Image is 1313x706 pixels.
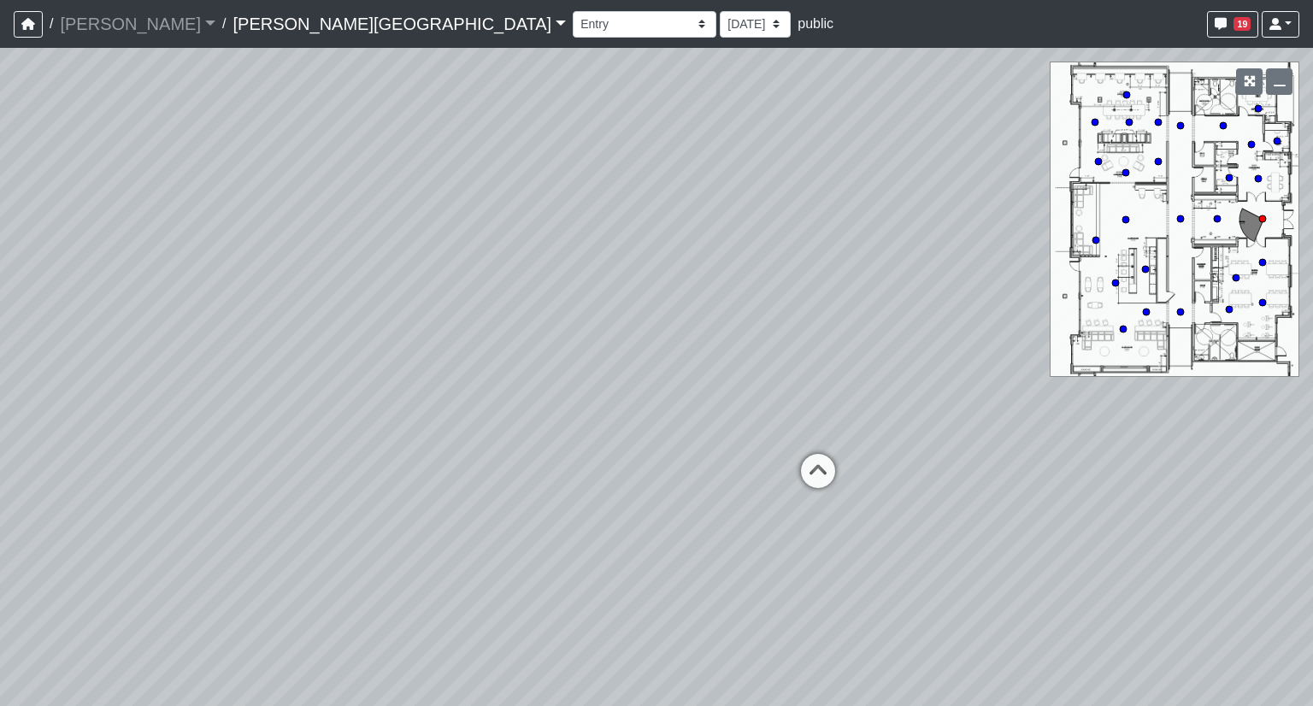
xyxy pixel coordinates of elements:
[60,7,215,41] a: [PERSON_NAME]
[1234,17,1251,31] span: 19
[43,7,60,41] span: /
[798,16,833,31] span: public
[233,7,566,41] a: [PERSON_NAME][GEOGRAPHIC_DATA]
[1207,11,1258,38] button: 19
[215,7,233,41] span: /
[13,672,114,706] iframe: Ybug feedback widget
